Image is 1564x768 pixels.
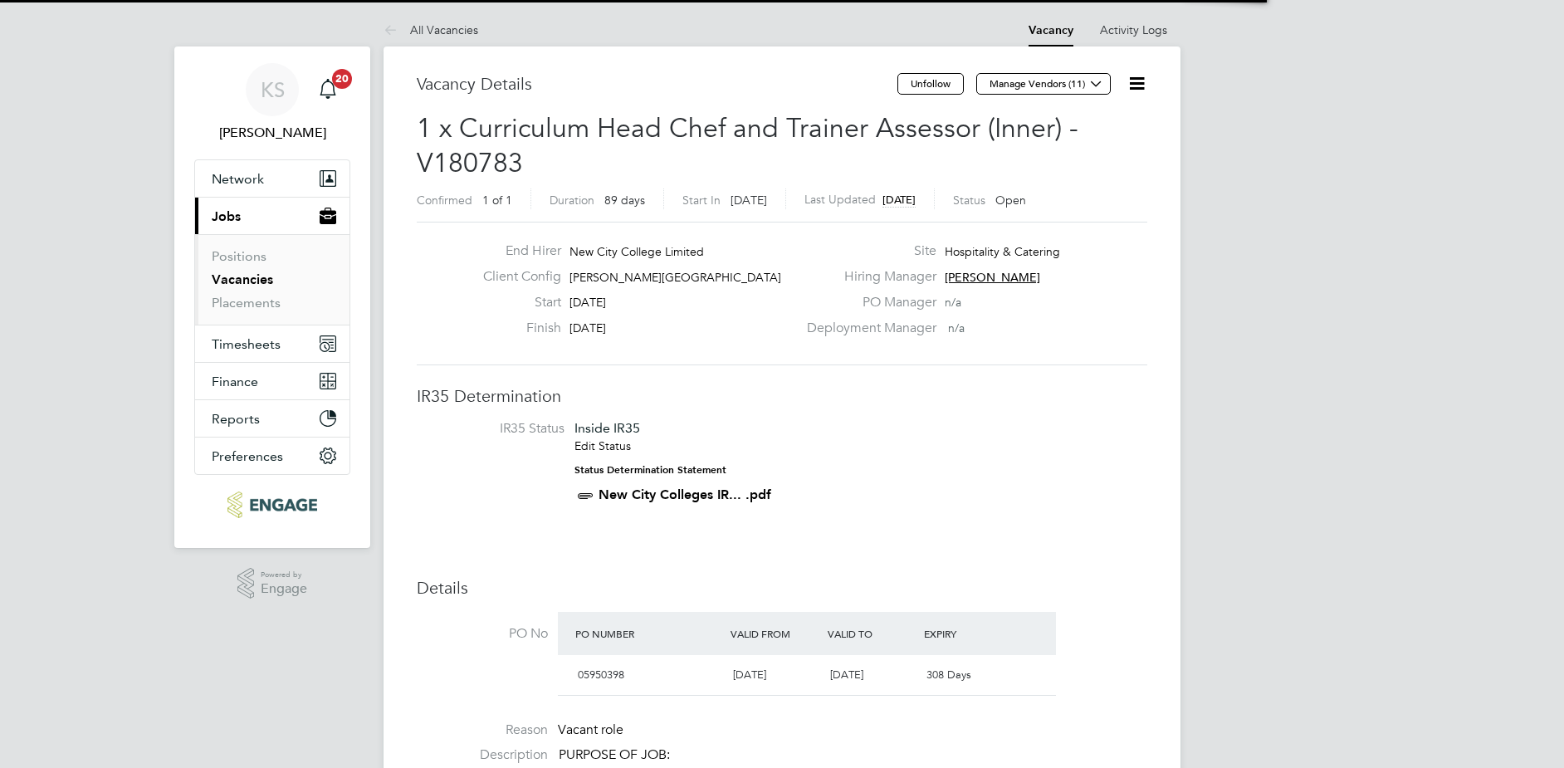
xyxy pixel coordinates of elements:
span: Reports [212,411,260,427]
span: [PERSON_NAME] [945,270,1040,285]
span: n/a [948,320,965,335]
a: All Vacancies [384,22,478,37]
div: Expiry [920,619,1017,648]
button: Timesheets [195,325,349,362]
span: [DATE] [569,295,606,310]
span: Katie Stafford [194,123,350,143]
label: Reason [417,722,548,739]
span: Hospitality & Catering [945,244,1060,259]
label: Last Updated [804,192,876,207]
a: Go to home page [194,492,350,518]
span: 20 [332,69,352,89]
label: Confirmed [417,193,472,208]
span: Network [212,171,264,187]
span: Timesheets [212,336,281,352]
a: Placements [212,295,281,311]
label: Duration [550,193,594,208]
button: Jobs [195,198,349,234]
span: 1 x Curriculum Head Chef and Trainer Assessor (Inner) - V180783 [417,112,1078,179]
a: KS[PERSON_NAME] [194,63,350,143]
span: [PERSON_NAME][GEOGRAPHIC_DATA] [569,270,781,285]
h3: IR35 Determination [417,385,1147,407]
span: [DATE] [733,668,766,682]
label: Client Config [470,268,561,286]
label: Site [797,242,936,260]
button: Reports [195,400,349,437]
span: Open [995,193,1026,208]
span: Jobs [212,208,241,224]
span: [DATE] [882,193,916,207]
label: Start [470,294,561,311]
span: 308 Days [926,668,971,682]
label: PO No [417,625,548,643]
label: Status [953,193,985,208]
span: Engage [261,582,307,596]
a: Activity Logs [1100,22,1167,37]
button: Finance [195,363,349,399]
label: Deployment Manager [797,320,936,337]
span: Finance [212,374,258,389]
a: 20 [311,63,345,116]
span: [DATE] [569,320,606,335]
span: [DATE] [830,668,863,682]
a: Vacancies [212,271,273,287]
span: 89 days [604,193,645,208]
button: Preferences [195,438,349,474]
label: PO Manager [797,294,936,311]
span: 1 of 1 [482,193,512,208]
strong: Status Determination Statement [574,464,726,476]
a: Positions [212,248,266,264]
label: Description [417,746,548,764]
span: Vacant role [558,722,623,738]
a: Vacancy [1029,23,1073,37]
label: IR35 Status [433,420,565,438]
div: Valid To [824,619,921,648]
span: New City College Limited [569,244,704,259]
button: Unfollow [897,73,964,95]
span: [DATE] [731,193,767,208]
button: Network [195,160,349,197]
div: PO Number [571,619,726,648]
h3: Details [417,577,1147,599]
label: Hiring Manager [797,268,936,286]
a: Edit Status [574,438,631,453]
p: PURPOSE OF JOB: [559,746,1147,764]
span: Preferences [212,448,283,464]
span: 05950398 [578,668,624,682]
span: Inside IR35 [574,420,640,436]
div: Valid From [726,619,824,648]
a: New City Colleges IR... .pdf [599,487,771,502]
span: KS [261,79,285,100]
img: ncclondon-logo-retina.png [227,492,316,518]
div: Jobs [195,234,349,325]
label: Start In [682,193,721,208]
span: n/a [945,295,961,310]
a: Powered byEngage [237,568,308,599]
button: Manage Vendors (11) [976,73,1111,95]
label: Finish [470,320,561,337]
span: Powered by [261,568,307,582]
h3: Vacancy Details [417,73,897,95]
nav: Main navigation [174,46,370,548]
label: End Hirer [470,242,561,260]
